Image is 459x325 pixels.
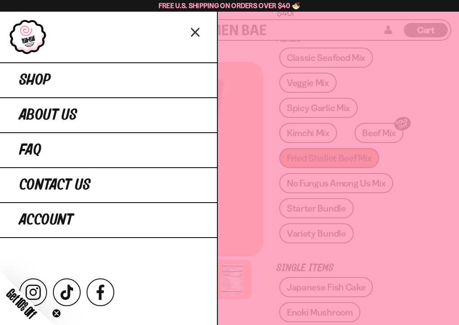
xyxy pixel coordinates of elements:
[188,24,204,39] button: Close menu
[19,107,77,123] span: About Us
[19,72,51,88] span: Shop
[52,309,61,318] button: Close teaser
[4,286,39,321] span: Get 10% Off
[19,142,41,158] span: FAQ
[19,212,73,228] span: Account
[159,1,301,10] span: Free U.S. Shipping on Orders over $40 🍜
[19,177,91,193] span: Contact Us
